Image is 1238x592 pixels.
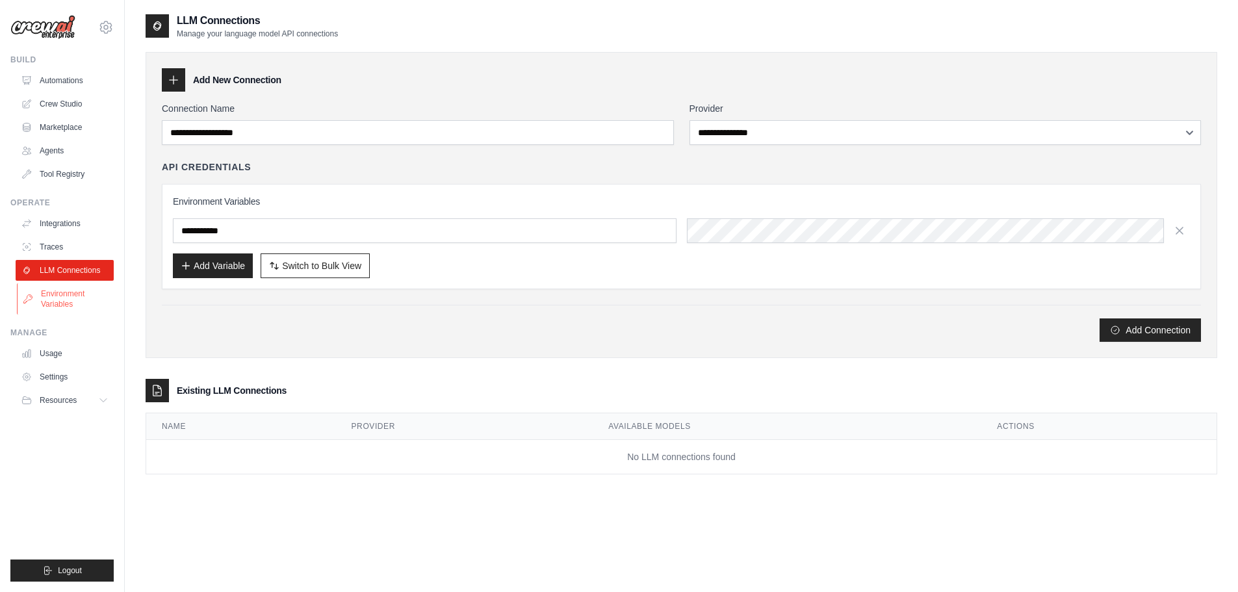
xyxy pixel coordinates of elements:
th: Available Models [593,413,981,440]
span: Logout [58,565,82,576]
a: Usage [16,343,114,364]
a: Tool Registry [16,164,114,185]
span: Resources [40,395,77,405]
button: Resources [16,390,114,411]
p: Manage your language model API connections [177,29,338,39]
a: Traces [16,237,114,257]
button: Add Connection [1100,318,1201,342]
a: LLM Connections [16,260,114,281]
a: Marketplace [16,117,114,138]
h4: API Credentials [162,161,251,174]
img: Logo [10,15,75,40]
th: Actions [981,413,1217,440]
div: Manage [10,328,114,338]
th: Name [146,413,336,440]
button: Add Variable [173,253,253,278]
span: Switch to Bulk View [282,259,361,272]
a: Environment Variables [17,283,115,315]
h3: Environment Variables [173,195,1190,208]
th: Provider [336,413,593,440]
a: Automations [16,70,114,91]
a: Settings [16,367,114,387]
label: Connection Name [162,102,674,115]
a: Agents [16,140,114,161]
h3: Add New Connection [193,73,281,86]
a: Crew Studio [16,94,114,114]
div: Operate [10,198,114,208]
div: Build [10,55,114,65]
td: No LLM connections found [146,440,1217,474]
button: Logout [10,560,114,582]
label: Provider [690,102,1202,115]
h3: Existing LLM Connections [177,384,287,397]
button: Switch to Bulk View [261,253,370,278]
h2: LLM Connections [177,13,338,29]
a: Integrations [16,213,114,234]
